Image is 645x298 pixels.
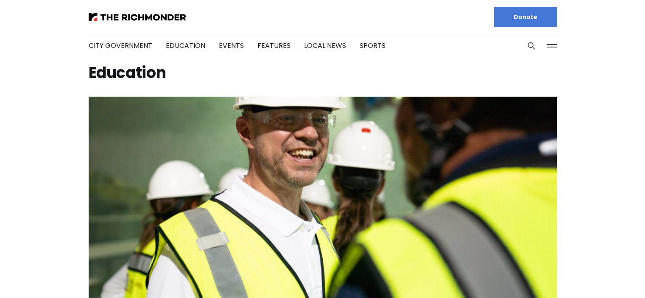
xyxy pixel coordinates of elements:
a: Donate [494,7,557,27]
a: Events [219,41,244,50]
a: Local News [304,41,346,50]
a: Features [257,41,290,50]
a: Sports [360,41,385,50]
h1: Education [89,66,557,80]
a: City Government [89,41,152,50]
img: The Richmonder [89,13,186,21]
a: Education [166,41,205,50]
button: Search this site [525,39,538,52]
iframe: portal-trigger [433,256,645,298]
